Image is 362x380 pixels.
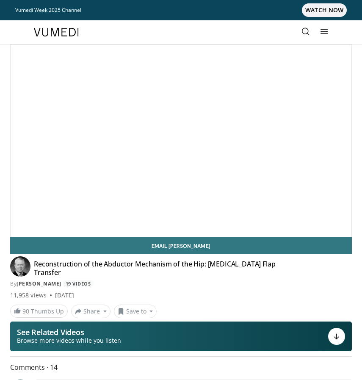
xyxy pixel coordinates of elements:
span: 11,958 views [10,291,47,300]
span: Comments 14 [10,362,352,373]
button: Share [71,305,111,318]
p: See Related Videos [17,328,121,336]
div: [DATE] [55,291,74,300]
a: 19 Videos [63,280,94,287]
span: 90 [22,307,29,315]
span: Browse more videos while you listen [17,336,121,345]
img: VuMedi Logo [34,28,79,36]
a: [PERSON_NAME] [17,280,61,287]
button: See Related Videos Browse more videos while you listen [10,322,352,351]
a: Email [PERSON_NAME] [10,237,352,254]
img: Avatar [10,256,30,277]
video-js: Video Player [11,45,351,237]
a: 90 Thumbs Up [10,305,68,318]
button: Save to [114,305,157,318]
h4: Reconstruction of the Abductor Mechanism of the Hip: [MEDICAL_DATA] Flap Transfer [34,260,276,277]
a: Vumedi Week 2025 ChannelWATCH NOW [15,3,347,17]
span: WATCH NOW [302,3,347,17]
div: By [10,280,352,288]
